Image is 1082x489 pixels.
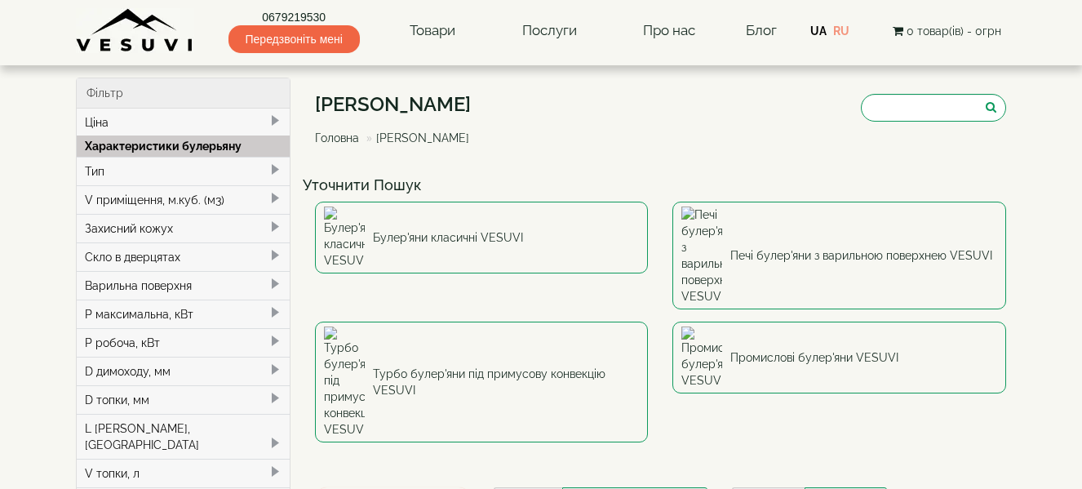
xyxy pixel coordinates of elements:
div: Тип [77,157,290,185]
img: Промислові булер'яни VESUVI [681,327,722,389]
div: P максимальна, кВт [77,300,290,328]
div: Характеристики булерьяну [77,136,290,157]
div: Скло в дверцятах [77,242,290,271]
a: 0679219530 [228,9,360,25]
div: V топки, л [77,459,290,487]
a: Послуги [506,12,593,50]
a: Головна [315,131,359,144]
div: P робоча, кВт [77,328,290,357]
a: Промислові булер'яни VESUVI Промислові булер'яни VESUVI [672,322,1006,393]
span: 0 товар(ів) - 0грн [907,24,1001,38]
div: Фільтр [77,78,290,109]
a: Товари [393,12,472,50]
a: Булер'яни класичні VESUVI Булер'яни класичні VESUVI [315,202,649,273]
span: Передзвоніть мені [228,25,360,53]
div: V приміщення, м.куб. (м3) [77,185,290,214]
button: 0 товар(ів) - 0грн [888,22,1006,40]
div: D димоходу, мм [77,357,290,385]
li: [PERSON_NAME] [362,130,469,146]
img: Завод VESUVI [76,8,194,53]
a: RU [833,24,849,38]
a: Турбо булер'яни під примусову конвекцію VESUVI Турбо булер'яни під примусову конвекцію VESUVI [315,322,649,442]
img: Печі булер'яни з варильною поверхнею VESUVI [681,207,722,305]
div: D топки, мм [77,385,290,414]
a: Про нас [627,12,712,50]
div: Захисний кожух [77,214,290,242]
div: Ціна [77,109,290,136]
div: L [PERSON_NAME], [GEOGRAPHIC_DATA] [77,414,290,459]
div: Варильна поверхня [77,271,290,300]
img: Булер'яни класичні VESUVI [324,207,365,269]
a: Печі булер'яни з варильною поверхнею VESUVI Печі булер'яни з варильною поверхнею VESUVI [672,202,1006,309]
img: Турбо булер'яни під примусову конвекцію VESUVI [324,327,365,438]
h4: Уточнити Пошук [303,177,1019,193]
a: Блог [746,22,777,38]
h1: [PERSON_NAME] [315,94,481,115]
a: UA [810,24,827,38]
